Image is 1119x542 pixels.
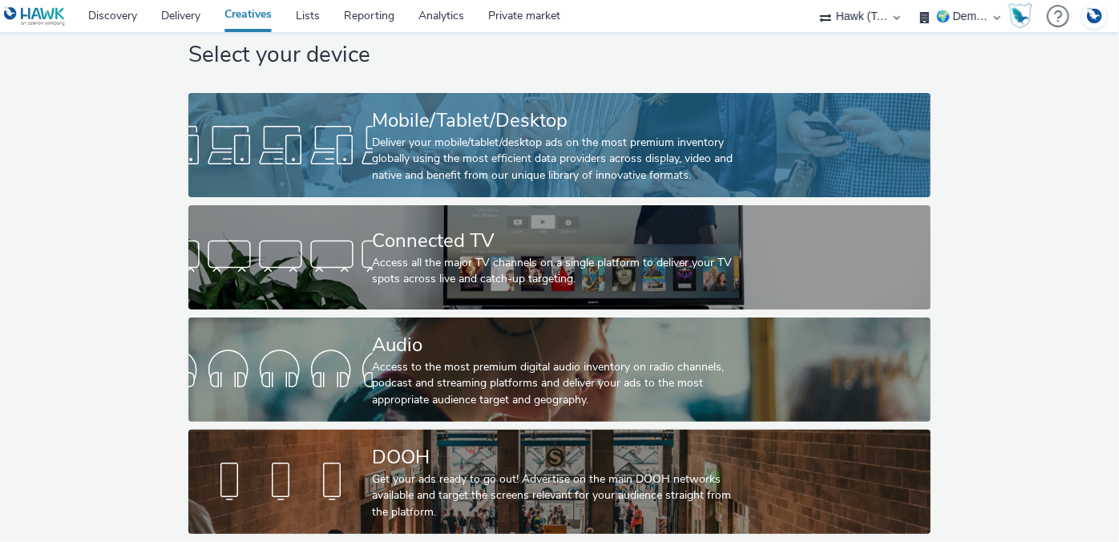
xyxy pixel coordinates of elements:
[188,430,931,534] a: DOOHGet your ads ready to go out! Advertise on the main DOOH networks available and target the sc...
[188,40,931,71] h1: Select your device
[1008,3,1039,29] a: Hawk Academy
[1008,3,1032,29] img: Hawk Academy
[1082,3,1106,30] img: Account DE
[188,205,931,309] a: Connected TVAccess all the major TV channels on a single platform to deliver your TV spots across...
[373,135,741,184] div: Deliver your mobile/tablet/desktop ads on the most premium inventory globally using the most effi...
[373,331,741,359] div: Audio
[373,471,741,520] div: Get your ads ready to go out! Advertise on the main DOOH networks available and target the screen...
[373,443,741,471] div: DOOH
[188,93,931,197] a: Mobile/Tablet/DesktopDeliver your mobile/tablet/desktop ads on the most premium inventory globall...
[373,255,741,288] div: Access all the major TV channels on a single platform to deliver your TV spots across live and ca...
[373,107,741,135] div: Mobile/Tablet/Desktop
[4,6,66,26] img: undefined Logo
[188,318,931,422] a: AudioAccess to the most premium digital audio inventory on radio channels, podcast and streaming ...
[373,359,741,408] div: Access to the most premium digital audio inventory on radio channels, podcast and streaming platf...
[373,227,741,255] div: Connected TV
